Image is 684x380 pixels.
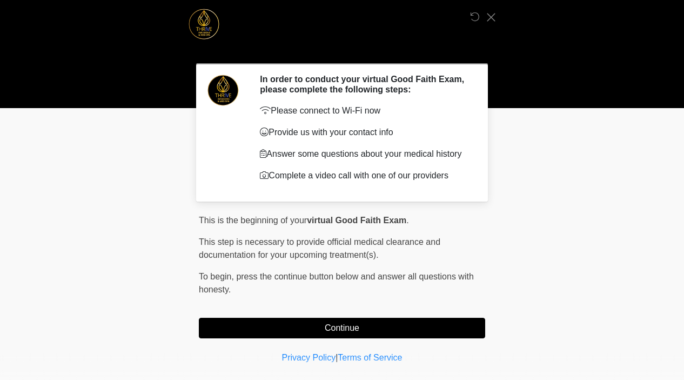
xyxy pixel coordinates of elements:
[260,74,469,95] h2: In order to conduct your virtual Good Faith Exam, please complete the following steps:
[338,353,402,362] a: Terms of Service
[188,8,220,40] img: Thrive Infusions & MedSpa Logo
[282,353,336,362] a: Privacy Policy
[260,104,469,117] p: Please connect to Wi-Fi now
[199,272,474,294] span: press the continue button below and answer all questions with honesty.
[199,237,440,259] span: This step is necessary to provide official medical clearance and documentation for your upcoming ...
[199,272,236,281] span: To begin,
[199,216,307,225] span: This is the beginning of your
[260,148,469,161] p: Answer some questions about your medical history
[336,353,338,362] a: |
[191,39,493,59] h1: ‎ ‎
[260,126,469,139] p: Provide us with your contact info
[307,216,406,225] strong: virtual Good Faith Exam
[199,318,485,338] button: Continue
[406,216,408,225] span: .
[207,74,239,106] img: Agent Avatar
[260,169,469,182] p: Complete a video call with one of our providers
